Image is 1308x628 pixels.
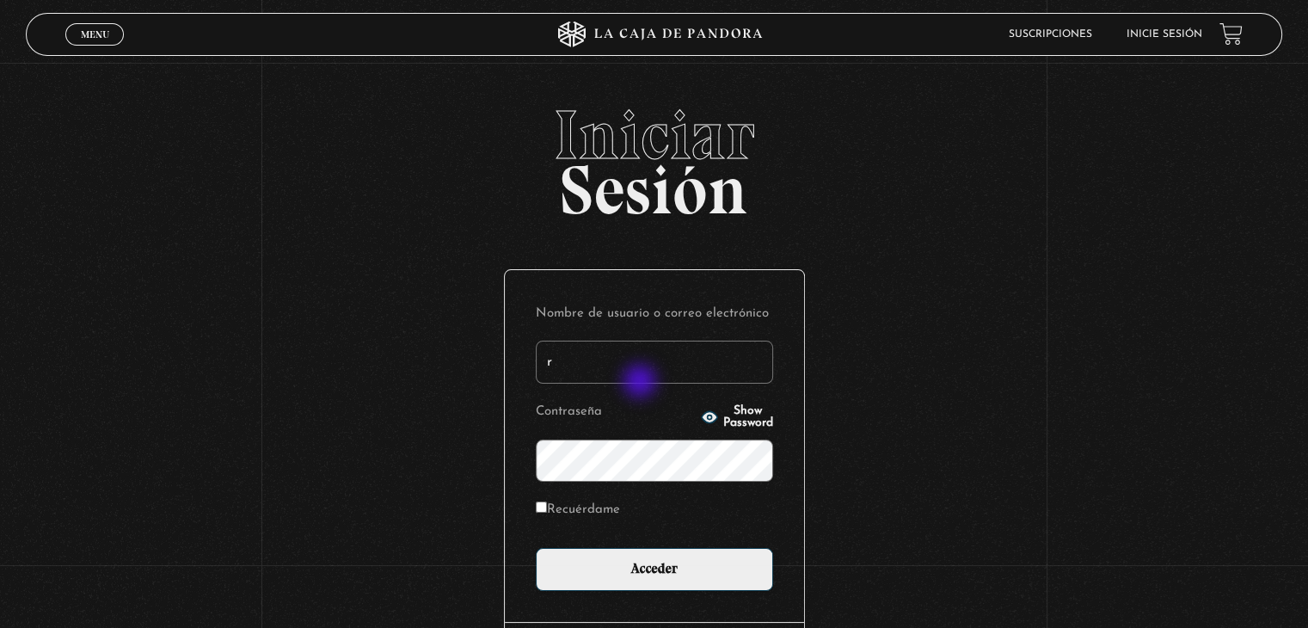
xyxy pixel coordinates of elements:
[723,405,773,429] span: Show Password
[536,502,547,513] input: Recuérdame
[75,43,115,55] span: Cerrar
[81,29,109,40] span: Menu
[1219,22,1243,46] a: View your shopping cart
[1009,29,1092,40] a: Suscripciones
[1127,29,1202,40] a: Inicie sesión
[536,399,696,426] label: Contraseña
[701,405,773,429] button: Show Password
[26,101,1281,211] h2: Sesión
[536,548,773,591] input: Acceder
[26,101,1281,169] span: Iniciar
[536,301,773,328] label: Nombre de usuario o correo electrónico
[536,497,620,524] label: Recuérdame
